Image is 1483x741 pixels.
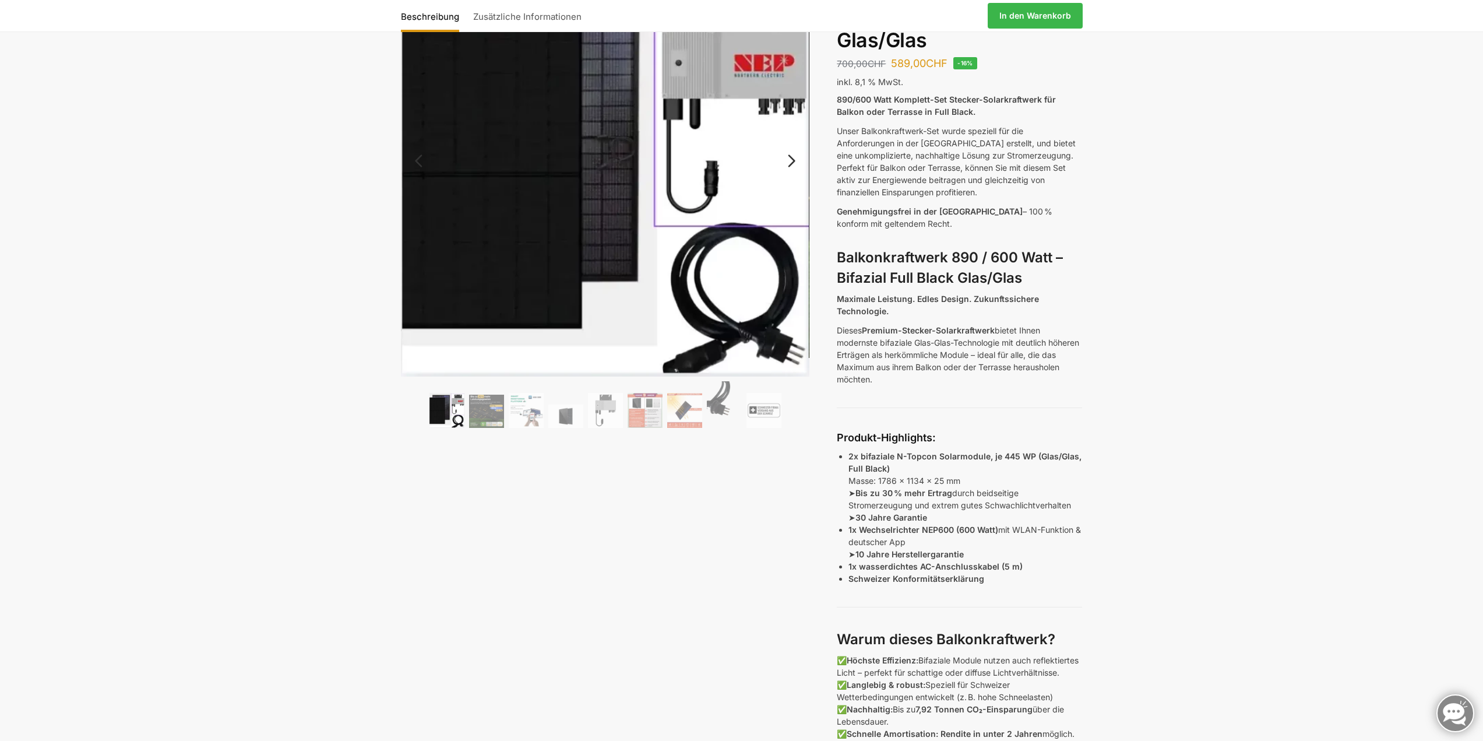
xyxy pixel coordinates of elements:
strong: Warum dieses Balkonkraftwerk? [837,631,1055,648]
img: Maysun [548,405,583,428]
span: CHF [926,57,947,69]
span: CHF [868,58,886,69]
bdi: 589,00 [891,57,947,69]
img: Balkonkraftwerk 890/600 Watt bificial Glas/Glas – Bild 2 [469,395,504,428]
p: Dieses bietet Ihnen modernste bifaziale Glas-Glas-Technologie mit deutlich höheren Erträgen als h... [837,324,1082,385]
span: – 100 % konform mit geltendem Recht. [837,206,1052,229]
span: Genehmigungsfrei in der [GEOGRAPHIC_DATA] [837,206,1023,216]
img: Anschlusskabel-3meter_schweizer-stecker [707,381,742,428]
strong: 890/600 Watt Komplett-Set Stecker-Solarkraftwerk für Balkon oder Terrasse in Full Black. [837,94,1056,117]
strong: Höchste Effizienz: [847,655,918,665]
strong: Langlebig & robust: [847,680,925,690]
a: Zusätzliche Informationen [467,2,587,30]
strong: Rendite in unter 2 Jahren [940,729,1042,739]
a: Beschreibung [401,2,465,30]
p: mit WLAN-Funktion & deutscher App ➤ [848,524,1082,560]
span: -16% [953,57,977,69]
strong: 2x bifaziale N-Topcon Solarmodule, je 445 WP (Glas/Glas, Full Black) [848,451,1082,473]
img: Balkonkraftwerk 890/600 Watt bificial Glas/Glas – Bild 5 [588,393,623,428]
strong: Schnelle Amortisation: [847,729,938,739]
strong: Schweizer Konformitätserklärung [848,574,984,584]
img: Bificial 30 % mehr Leistung [667,393,702,428]
bdi: 700,00 [837,58,886,69]
strong: Nachhaltig: [847,704,893,714]
img: Balkonkraftwerk 890/600 Watt bificial Glas/Glas – Bild 3 [509,393,544,428]
strong: 1x Wechselrichter NEP600 (600 Watt) [848,525,998,535]
span: inkl. 8,1 % MwSt. [837,77,903,87]
img: Bificiales Hochleistungsmodul [429,393,464,428]
a: In den Warenkorb [988,3,1083,29]
p: Unser Balkonkraftwerk-Set wurde speziell für die Anforderungen in der [GEOGRAPHIC_DATA] erstellt,... [837,125,1082,198]
strong: Bis zu 30 % mehr Ertrag [855,488,952,498]
strong: Balkonkraftwerk 890 / 600 Watt – Bifazial Full Black Glas/Glas [837,249,1063,286]
strong: Premium-Stecker-Solarkraftwerk [862,325,995,335]
strong: Maximale Leistung. Edles Design. Zukunftssichere Technologie. [837,294,1039,316]
strong: 1x wasserdichtes AC-Anschlusskabel (5 m) [848,561,1023,571]
img: Balkonkraftwerk 890/600 Watt bificial Glas/Glas – Bild 9 [746,393,781,428]
strong: 7,92 Tonnen CO₂-Einsparung [915,704,1033,714]
strong: 30 Jahre Garantie [855,512,927,522]
strong: 10 Jahre Herstellergarantie [855,549,964,559]
strong: Produkt-Highlights: [837,431,936,444]
p: Masse: 1786 x 1134 x 25 mm ➤ durch beidseitige Stromerzeugung und extrem gutes Schwachlichtverhal... [848,450,1082,524]
img: Bificial im Vergleich zu billig Modulen [628,393,663,428]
